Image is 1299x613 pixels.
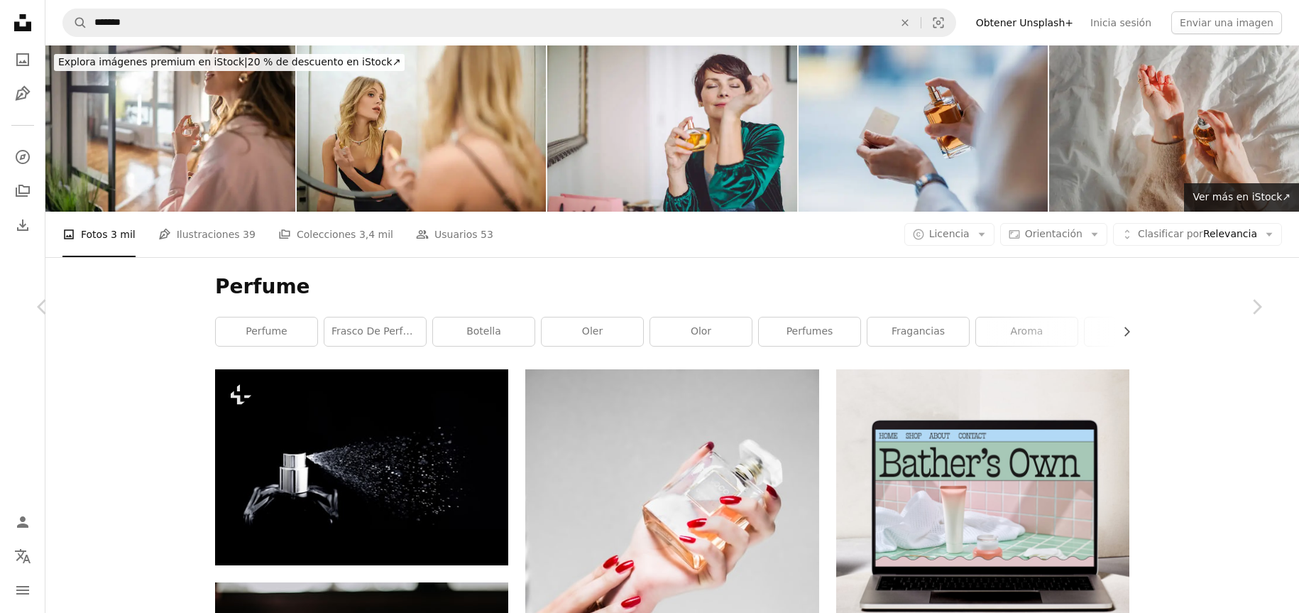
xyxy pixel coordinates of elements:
[1085,318,1186,346] a: flores
[9,211,37,239] a: Historial de descargas
[542,318,643,346] a: oler
[968,11,1082,34] a: Obtener Unsplash+
[976,318,1078,346] a: aroma
[9,177,37,205] a: Colecciones
[45,45,413,80] a: Explora imágenes premium en iStock|20 % de descuento en iStock↗
[9,45,37,74] a: Fotos
[889,9,921,36] button: Borrar
[1113,223,1282,246] button: Clasificar porRelevancia
[1138,227,1257,242] span: Relevancia
[9,80,37,108] a: Ilustraciones
[1000,223,1107,246] button: Orientación
[433,318,535,346] a: botella
[58,56,400,67] span: 20 % de descuento en iStock ↗
[904,223,994,246] button: Licencia
[650,318,752,346] a: olor
[359,227,393,242] span: 3,4 mil
[324,318,426,346] a: frasco de perfume
[1214,239,1299,375] a: Siguiente
[62,9,956,37] form: Encuentra imágenes en todo el sitio
[243,227,256,242] span: 39
[1193,191,1290,202] span: Ver más en iStock ↗
[9,576,37,604] button: Menú
[1171,11,1282,34] button: Enviar una imagen
[929,228,970,239] span: Licencia
[416,212,493,257] a: Usuarios 53
[867,318,969,346] a: Fragancias
[215,369,508,565] img: Una botella de spray está rociando agua sobre un fondo negro
[1114,318,1129,346] button: desplazar lista a la derecha
[216,318,317,346] a: perfume
[759,318,860,346] a: perfumes
[547,45,797,212] img: Beautiful woman at home
[1082,11,1160,34] a: Inicia sesión
[1049,45,1299,212] img: Manos femeninas sosteniendo un frasco de perfume a la luz natural de la mañana
[278,212,393,257] a: Colecciones 3,4 mil
[158,212,256,257] a: Ilustraciones 39
[1138,228,1203,239] span: Clasificar por
[1184,183,1299,212] a: Ver más en iStock↗
[9,542,37,570] button: Idioma
[215,274,1129,300] h1: Perfume
[45,45,295,212] img: A little perfume and I'm ready
[481,227,493,242] span: 53
[799,45,1048,212] img: Rociar perfume a mano en la tarjeta para probar la fragancia en una vista de cerca
[9,508,37,536] a: Iniciar sesión / Registrarse
[215,461,508,474] a: Una botella de spray está rociando agua sobre un fondo negro
[297,45,547,212] img: Una joven se pinta los labios, disfrutando de su rutina matutina en el espejo
[63,9,87,36] button: Buscar en Unsplash
[1025,228,1082,239] span: Orientación
[921,9,955,36] button: Búsqueda visual
[9,143,37,171] a: Explorar
[58,56,248,67] span: Explora imágenes premium en iStock |
[525,543,818,555] a: Persona sosteniendo una botella de vidrio transparente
